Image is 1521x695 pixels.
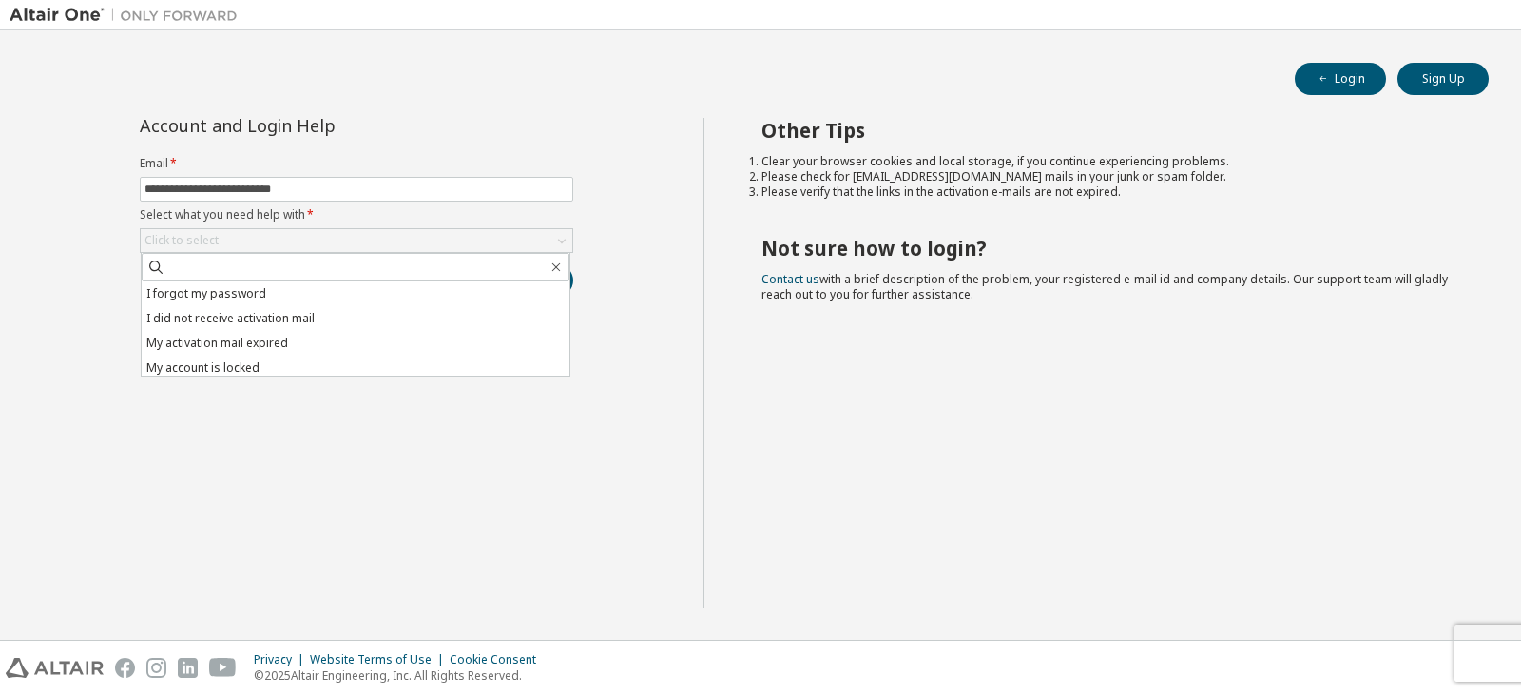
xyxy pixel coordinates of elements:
div: Cookie Consent [450,652,548,667]
li: Please verify that the links in the activation e-mails are not expired. [761,184,1455,200]
img: instagram.svg [146,658,166,678]
a: Contact us [761,271,819,287]
h2: Not sure how to login? [761,236,1455,261]
h2: Other Tips [761,118,1455,143]
li: Please check for [EMAIL_ADDRESS][DOMAIN_NAME] mails in your junk or spam folder. [761,169,1455,184]
img: facebook.svg [115,658,135,678]
div: Website Terms of Use [310,652,450,667]
img: altair_logo.svg [6,658,104,678]
span: with a brief description of the problem, your registered e-mail id and company details. Our suppo... [761,271,1448,302]
img: linkedin.svg [178,658,198,678]
img: youtube.svg [209,658,237,678]
div: Privacy [254,652,310,667]
li: Clear your browser cookies and local storage, if you continue experiencing problems. [761,154,1455,169]
div: Click to select [141,229,572,252]
p: © 2025 Altair Engineering, Inc. All Rights Reserved. [254,667,548,684]
label: Email [140,156,573,171]
button: Sign Up [1397,63,1489,95]
div: Click to select [144,233,219,248]
label: Select what you need help with [140,207,573,222]
li: I forgot my password [142,281,569,306]
button: Login [1295,63,1386,95]
div: Account and Login Help [140,118,487,133]
img: Altair One [10,6,247,25]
